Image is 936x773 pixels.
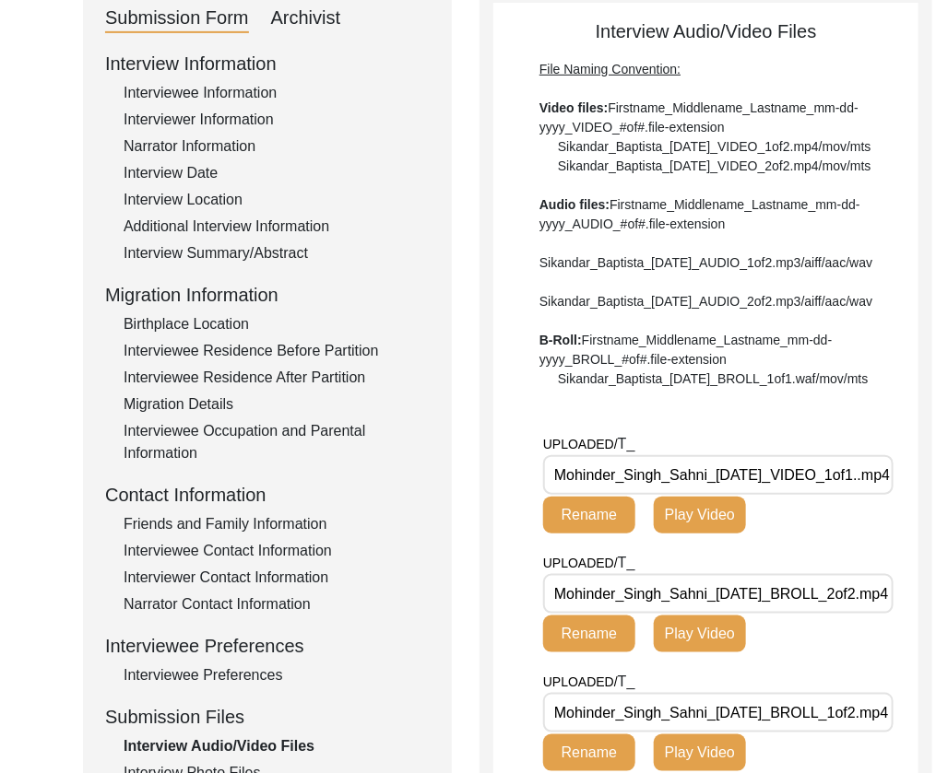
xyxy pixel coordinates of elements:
button: Play Video [654,734,746,771]
span: T_ [618,673,635,689]
button: Play Video [654,615,746,652]
div: Interviewee Residence Before Partition [124,340,430,362]
div: Submission Files [105,703,430,731]
span: UPLOADED/ [543,437,618,451]
b: Video files: [539,100,608,115]
div: Contact Information [105,481,430,509]
div: Interviewee Preferences [105,632,430,660]
div: Interview Audio/Video Files [493,18,918,389]
div: Interview Date [124,162,430,184]
button: Rename [543,734,635,771]
div: Interviewee Preferences [124,664,430,686]
div: Interviewer Information [124,109,430,131]
span: UPLOADED/ [543,556,618,570]
div: Interviewee Occupation and Parental Information [124,420,430,464]
div: Birthplace Location [124,313,430,335]
span: T_ [618,436,635,451]
span: T_ [618,555,635,570]
div: Migration Information [105,281,430,309]
div: Submission Form [105,4,249,33]
div: Archivist [271,4,341,33]
span: UPLOADED/ [543,674,618,689]
div: Interviewee Contact Information [124,540,430,562]
div: Interview Audio/Video Files [124,735,430,757]
b: B-Roll: [539,333,582,347]
div: Firstname_Middlename_Lastname_mm-dd-yyyy_VIDEO_#of#.file-extension Sikandar_Baptista_[DATE]_VIDEO... [539,60,872,389]
div: Interview Information [105,50,430,77]
div: Interview Summary/Abstract [124,242,430,264]
div: Interviewee Information [124,82,430,104]
div: Interviewee Residence After Partition [124,367,430,389]
div: Interviewer Contact Information [124,567,430,589]
div: Migration Details [124,393,430,416]
div: Additional Interview Information [124,216,430,238]
div: Friends and Family Information [124,513,430,535]
button: Play Video [654,497,746,533]
div: Narrator Contact Information [124,593,430,615]
button: Rename [543,615,635,652]
button: Rename [543,497,635,533]
div: Narrator Information [124,135,430,158]
span: File Naming Convention: [539,62,681,76]
b: Audio files: [539,197,610,212]
div: Interview Location [124,189,430,211]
